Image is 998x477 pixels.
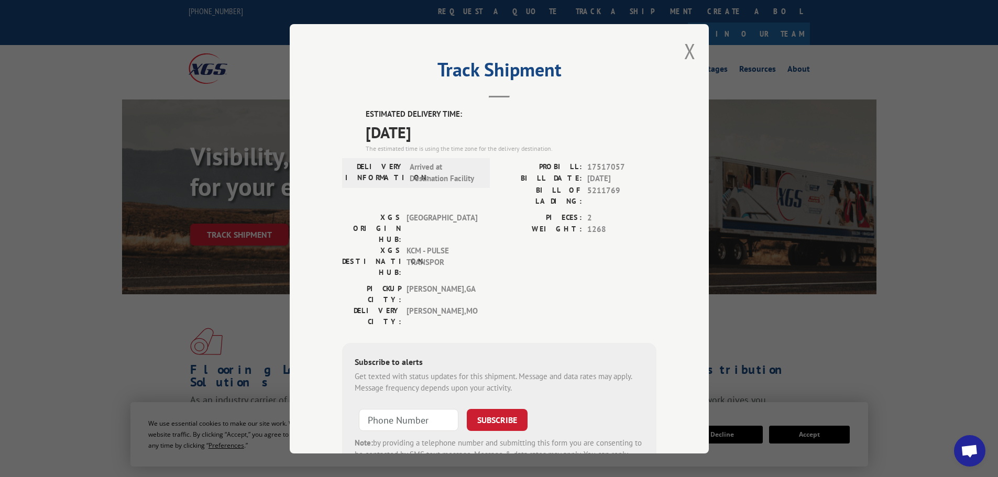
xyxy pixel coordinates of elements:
[407,212,477,245] span: [GEOGRAPHIC_DATA]
[499,173,582,185] label: BILL DATE:
[467,408,528,430] button: SUBSCRIBE
[587,212,656,224] span: 2
[587,224,656,236] span: 1268
[355,437,644,472] div: by providing a telephone number and submitting this form you are consenting to be contacted by SM...
[342,212,401,245] label: XGS ORIGIN HUB:
[407,283,477,305] span: [PERSON_NAME] , GA
[587,161,656,173] span: 17517057
[410,161,480,184] span: Arrived at Destination Facility
[587,184,656,206] span: 5211769
[359,408,458,430] input: Phone Number
[954,435,985,467] div: Open chat
[342,283,401,305] label: PICKUP CITY:
[342,245,401,278] label: XGS DESTINATION HUB:
[407,245,477,278] span: KCM - PULSE TRANSPOR
[407,305,477,327] span: [PERSON_NAME] , MO
[499,184,582,206] label: BILL OF LADING:
[355,355,644,370] div: Subscribe to alerts
[345,161,404,184] label: DELIVERY INFORMATION:
[684,37,696,65] button: Close modal
[342,62,656,82] h2: Track Shipment
[499,224,582,236] label: WEIGHT:
[355,437,373,447] strong: Note:
[499,161,582,173] label: PROBILL:
[587,173,656,185] span: [DATE]
[366,143,656,153] div: The estimated time is using the time zone for the delivery destination.
[499,212,582,224] label: PIECES:
[366,120,656,143] span: [DATE]
[366,108,656,120] label: ESTIMATED DELIVERY TIME:
[355,370,644,394] div: Get texted with status updates for this shipment. Message and data rates may apply. Message frequ...
[342,305,401,327] label: DELIVERY CITY:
